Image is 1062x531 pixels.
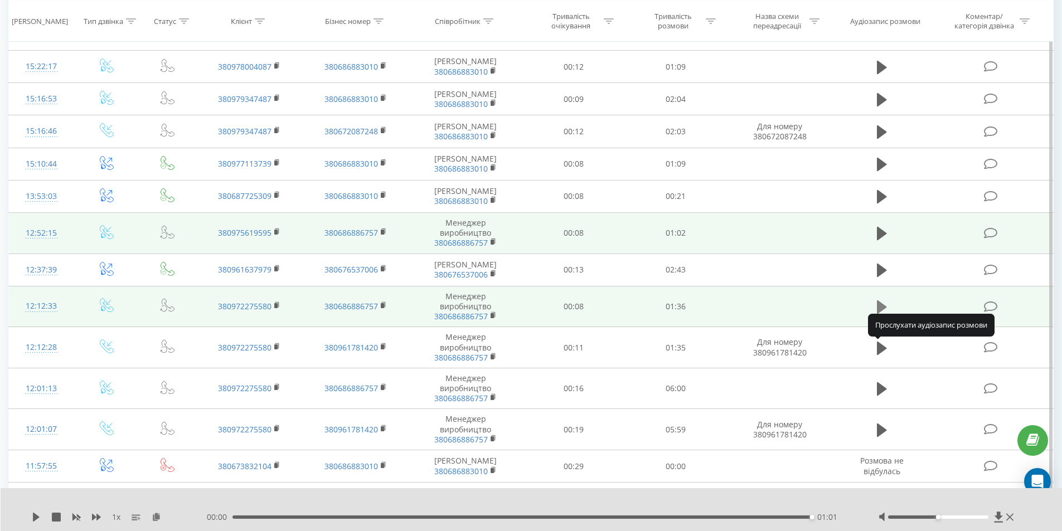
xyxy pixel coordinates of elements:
[20,337,63,358] div: 12:12:28
[434,131,488,142] a: 380686883010
[218,461,271,471] a: 380673832104
[112,511,120,523] span: 1 x
[434,196,488,206] a: 380686883010
[218,158,271,169] a: 380977113739
[218,61,271,72] a: 380978004087
[434,352,488,363] a: 380686886757
[643,12,703,31] div: Тривалість розмови
[324,424,378,435] a: 380961781420
[523,83,625,115] td: 00:09
[625,254,727,286] td: 02:43
[868,314,995,336] div: Прослухати аудіозапис розмови
[324,383,378,393] a: 380686886757
[523,327,625,368] td: 00:11
[409,286,523,327] td: Менеджер виробництво
[625,83,727,115] td: 02:04
[850,16,920,26] div: Аудіозапис розмови
[523,148,625,180] td: 00:08
[20,418,63,440] div: 12:01:07
[434,237,488,248] a: 380686886757
[231,16,252,26] div: Клієнт
[625,148,727,180] td: 01:09
[625,483,727,515] td: 08:15
[434,163,488,174] a: 380686883010
[20,259,63,281] div: 12:37:39
[523,213,625,254] td: 00:08
[625,368,727,409] td: 06:00
[434,466,488,476] a: 380686883010
[523,254,625,286] td: 00:13
[936,515,940,519] div: Accessibility label
[20,120,63,142] div: 15:16:46
[324,461,378,471] a: 380686883010
[324,126,378,137] a: 380672087248
[20,153,63,175] div: 15:10:44
[324,342,378,353] a: 380961781420
[409,483,523,515] td: [PERSON_NAME]
[726,327,832,368] td: Для номеру 380961781420
[207,511,232,523] span: 00:00
[218,126,271,137] a: 380979347487
[817,511,837,523] span: 01:01
[409,409,523,450] td: Менеджер виробництво
[625,180,727,212] td: 00:21
[218,264,271,275] a: 380961637979
[434,66,488,77] a: 380686883010
[218,383,271,393] a: 380972275580
[409,180,523,212] td: [PERSON_NAME]
[726,115,832,148] td: Для номеру 380672087248
[523,409,625,450] td: 00:19
[523,51,625,83] td: 00:12
[409,327,523,368] td: Менеджер виробництво
[218,342,271,353] a: 380972275580
[218,301,271,311] a: 380972275580
[1024,468,1051,495] div: Open Intercom Messenger
[325,16,371,26] div: Бізнес номер
[20,455,63,477] div: 11:57:55
[952,12,1017,31] div: Коментар/категорія дзвінка
[218,424,271,435] a: 380972275580
[523,450,625,483] td: 00:29
[434,434,488,445] a: 380686886757
[747,12,807,31] div: Назва схеми переадресації
[324,227,378,238] a: 380686886757
[20,56,63,77] div: 15:22:17
[324,94,378,104] a: 380686883010
[218,94,271,104] a: 380979347487
[409,83,523,115] td: [PERSON_NAME]
[434,99,488,109] a: 380686883010
[324,301,378,311] a: 380686886757
[20,186,63,207] div: 13:53:03
[860,455,904,476] span: Розмова не відбулась
[523,180,625,212] td: 00:08
[20,295,63,317] div: 12:12:33
[324,61,378,72] a: 380686883010
[409,115,523,148] td: [PERSON_NAME]
[218,191,271,201] a: 380687725309
[625,450,727,483] td: 00:00
[625,409,727,450] td: 05:59
[434,269,488,280] a: 380676537006
[409,450,523,483] td: [PERSON_NAME]
[625,115,727,148] td: 02:03
[625,213,727,254] td: 01:02
[324,191,378,201] a: 380686883010
[20,378,63,400] div: 12:01:13
[409,51,523,83] td: [PERSON_NAME]
[409,254,523,286] td: [PERSON_NAME]
[523,286,625,327] td: 00:08
[625,286,727,327] td: 01:36
[435,16,481,26] div: Співробітник
[541,12,601,31] div: Тривалість очікування
[154,16,176,26] div: Статус
[409,213,523,254] td: Менеджер виробництво
[324,158,378,169] a: 380686883010
[218,227,271,238] a: 380975619595
[523,368,625,409] td: 00:16
[809,515,814,519] div: Accessibility label
[84,16,123,26] div: Тип дзвінка
[523,483,625,515] td: 00:15
[12,16,68,26] div: [PERSON_NAME]
[20,222,63,244] div: 12:52:15
[20,88,63,110] div: 15:16:53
